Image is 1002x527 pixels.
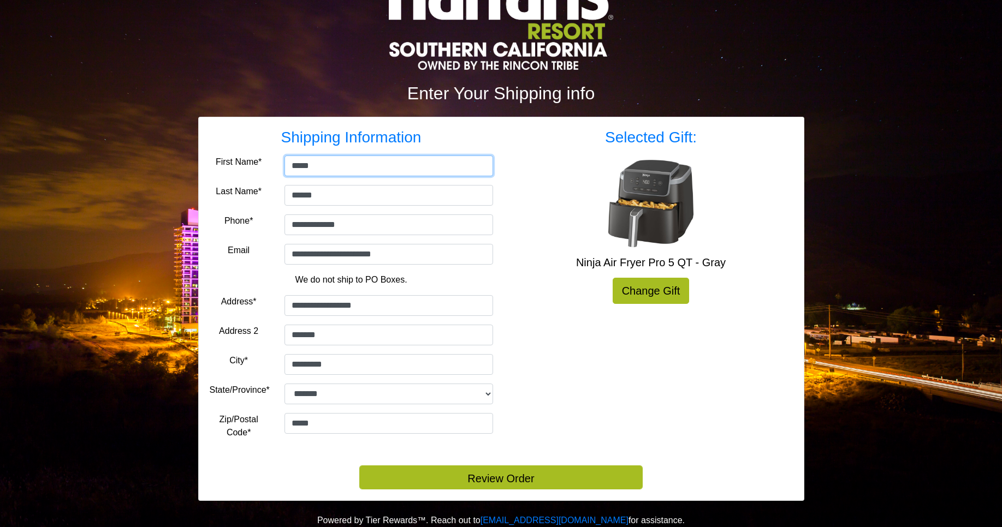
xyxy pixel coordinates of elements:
h3: Shipping Information [210,128,493,147]
p: We do not ship to PO Boxes. [218,273,485,286]
label: Email [228,244,250,257]
h5: Ninja Air Fryer Pro 5 QT - Gray [509,256,793,269]
a: [EMAIL_ADDRESS][DOMAIN_NAME] [481,516,629,525]
h2: Enter Your Shipping info [198,83,804,104]
img: Ninja Air Fryer Pro 5 QT - Gray [607,160,695,247]
a: Change Gift [613,278,690,304]
span: Powered by Tier Rewards™. Reach out to for assistance. [317,516,685,525]
label: Last Name* [216,185,262,198]
label: Address 2 [219,325,258,338]
h3: Selected Gift: [509,128,793,147]
label: Phone* [224,214,253,227]
label: First Name* [216,155,262,169]
label: City* [229,354,248,367]
button: Review Order [359,465,643,489]
label: Address* [221,295,257,308]
label: State/Province* [210,384,270,397]
label: Zip/Postal Code* [210,413,268,439]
